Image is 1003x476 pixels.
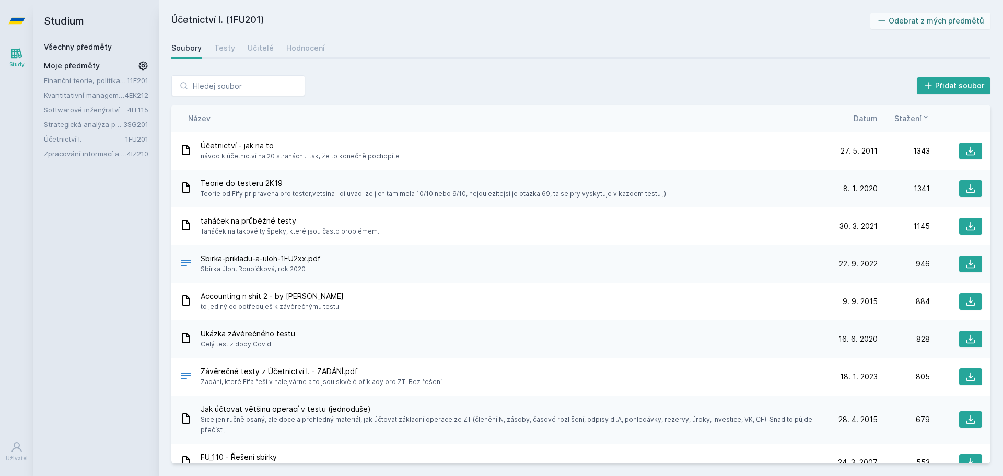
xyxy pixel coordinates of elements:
a: Testy [214,38,235,59]
div: PDF [180,257,192,272]
span: taháček na průběžné testy [201,216,379,226]
a: Uživatel [2,436,31,468]
div: 884 [878,296,930,307]
span: Ukázka závěrečného testu [201,329,295,339]
a: Všechny předměty [44,42,112,51]
button: Stažení [894,113,930,124]
button: Název [188,113,211,124]
div: 828 [878,334,930,344]
span: 24. 3. 2007 [838,457,878,468]
input: Hledej soubor [171,75,305,96]
span: Sbirka-prikladu-a-uloh-1FU2xx.pdf [201,253,321,264]
button: Odebrat z mých předmětů [870,13,991,29]
span: Sbírka úloh, Roubíčková, rok 2020 [201,264,321,274]
div: 805 [878,371,930,382]
span: 18. 1. 2023 [840,371,878,382]
span: Zadání, které Fifa řeší v nalejvárne a to jsou skvělé příklady pro ZT. Bez řešení [201,377,442,387]
span: Teorie od Fify pripravena pro tester,vetsina lidi uvadi ze jich tam mela 10/10 nebo 9/10, nejdule... [201,189,666,199]
a: 4IZ210 [127,149,148,158]
span: Accounting n shit 2 - by [PERSON_NAME] [201,291,344,301]
div: Soubory [171,43,202,53]
span: 8. 1. 2020 [843,183,878,194]
a: Kvantitativní management [44,90,125,100]
a: Učitelé [248,38,274,59]
span: 28. 4. 2015 [838,414,878,425]
span: 9. 9. 2015 [843,296,878,307]
a: Study [2,42,31,74]
span: to jediný co potřebuješ k závěrečnýmu testu [201,301,344,312]
span: 16. 6. 2020 [838,334,878,344]
div: Study [9,61,25,68]
span: Sice jen ručně psaný, ale docela přehledný materiál, jak účtovat základní operace ze ZT (členění ... [201,414,821,435]
span: Závěrečné testy z Účetnictví I. - ZADÁNÍ.pdf [201,366,442,377]
h2: Účetnictví I. (1FU201) [171,13,870,29]
div: Testy [214,43,235,53]
button: Přidat soubor [917,77,991,94]
div: Učitelé [248,43,274,53]
span: 27. 5. 2011 [841,146,878,156]
span: 30. 3. 2021 [839,221,878,231]
div: 1145 [878,221,930,231]
a: Hodnocení [286,38,325,59]
span: Teorie do testeru 2K19 [201,178,666,189]
span: 22. 9. 2022 [839,259,878,269]
span: Celý test z doby Covid [201,339,295,350]
a: Softwarové inženýrství [44,105,127,115]
a: 11F201 [127,76,148,85]
div: 553 [878,457,930,468]
a: Finanční teorie, politika a instituce [44,75,127,86]
div: Uživatel [6,455,28,462]
span: Jak účtovat většinu operací v testu (jednoduše) [201,404,821,414]
div: 679 [878,414,930,425]
span: Moje předměty [44,61,100,71]
span: Účetnictví - jak na to [201,141,400,151]
a: Zpracování informací a znalostí [44,148,127,159]
div: 1341 [878,183,930,194]
div: Hodnocení [286,43,325,53]
button: Datum [854,113,878,124]
span: FU_110 - Řešení sbírky [201,452,400,462]
a: 4EK212 [125,91,148,99]
a: Účetnictví I. [44,134,125,144]
span: Taháček na takové ty špeky, které jsou často problémem. [201,226,379,237]
div: 1343 [878,146,930,156]
div: PDF [180,369,192,385]
a: 1FU201 [125,135,148,143]
a: Soubory [171,38,202,59]
a: Strategická analýza pro informatiky a statistiky [44,119,123,130]
span: Naskenované řešení Sbírky příkladů a úloh k úvodu do účetnictví [201,462,400,473]
span: návod k účetnictví na 20 stranách... tak, že to konečně pochopíte [201,151,400,161]
span: Stažení [894,113,922,124]
div: 946 [878,259,930,269]
a: 4IT115 [127,106,148,114]
a: 3SG201 [123,120,148,129]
